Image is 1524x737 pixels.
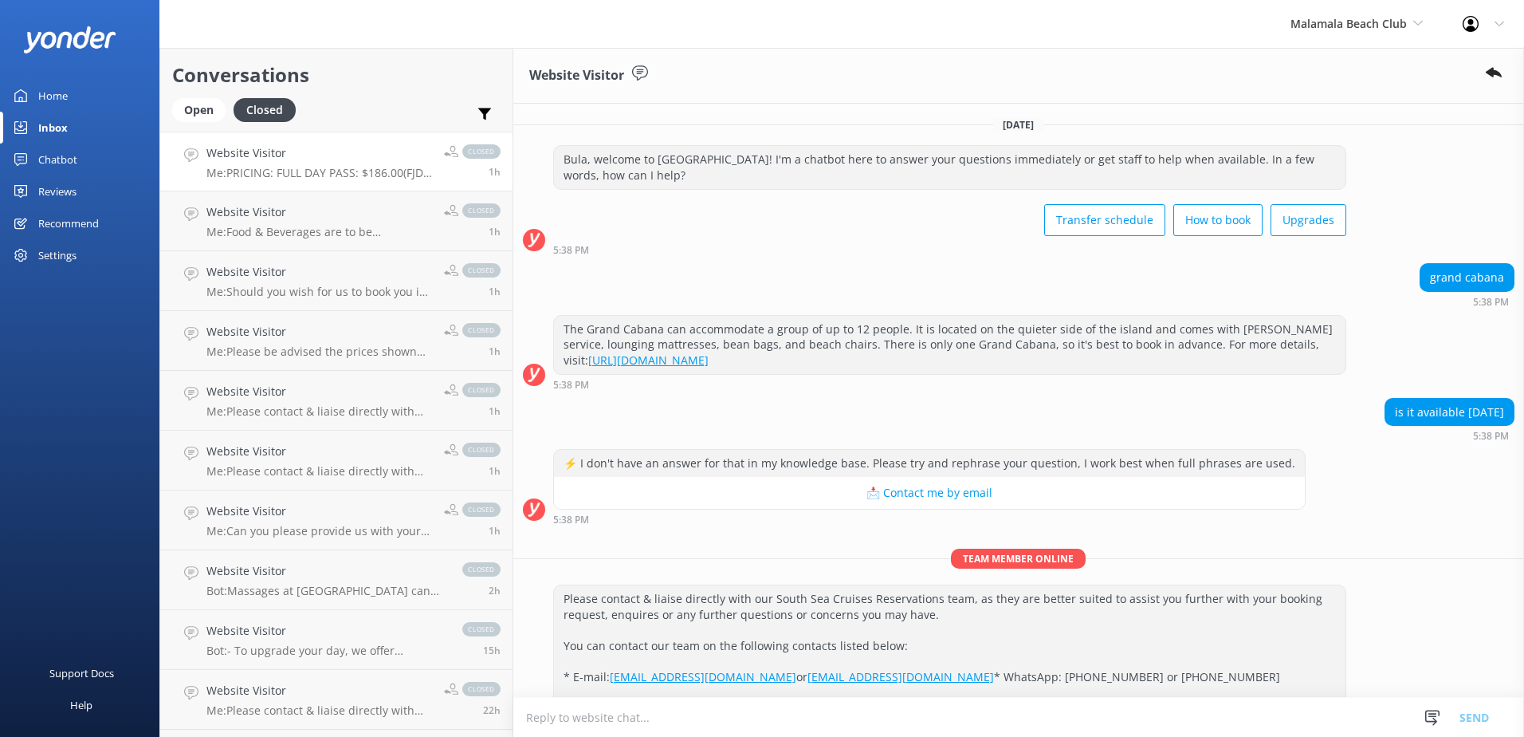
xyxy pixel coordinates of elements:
[206,703,432,718] p: Me: Please contact & liaise directly with our South Sea Cruises Reservations team, as they are be...
[160,550,513,610] a: Website VisitorBot:Massages at [GEOGRAPHIC_DATA] can only be booked on the day of your visit. Onc...
[489,524,501,538] span: 01:43pm 14-Aug-2025 (UTC +12:00) Pacific/Auckland
[160,491,513,550] a: Website VisitorMe:Can you please provide us with your booking numberclosed1h
[588,353,709,368] a: [URL][DOMAIN_NAME]
[206,383,432,400] h4: Website Visitor
[951,549,1086,569] span: Team member online
[554,146,1345,188] div: Bula, welcome to [GEOGRAPHIC_DATA]! I'm a chatbot here to answer your questions immediately or ge...
[160,311,513,371] a: Website VisitorMe:Please be advised the prices shown below are the cost of the Poolside Day Beds ...
[206,644,446,658] p: Bot: - To upgrade your day, we offer [PERSON_NAME]-serviced Poolside day beds, Beachside Cabanas,...
[206,323,432,341] h4: Website Visitor
[1473,432,1509,441] strong: 5:38 PM
[553,379,1346,390] div: 05:38pm 12-Aug-2025 (UTC +12:00) Pacific/Auckland
[70,689,92,721] div: Help
[610,669,796,684] a: [EMAIL_ADDRESS][DOMAIN_NAME]
[554,450,1305,477] div: ⚡ I don't have an answer for that in my knowledge base. Please try and rephrase your question, I ...
[206,144,432,162] h4: Website Visitor
[206,682,432,700] h4: Website Visitor
[38,144,77,175] div: Chatbot
[462,443,501,457] span: closed
[49,657,114,689] div: Support Docs
[160,670,513,730] a: Website VisitorMe:Please contact & liaise directly with our South Sea Cruises Reservations team, ...
[553,244,1346,255] div: 05:38pm 12-Aug-2025 (UTC +12:00) Pacific/Auckland
[206,622,446,640] h4: Website Visitor
[462,622,501,636] span: closed
[462,383,501,397] span: closed
[206,225,432,239] p: Me: Food & Beverages are to be purchased & paid for directly at the [GEOGRAPHIC_DATA]. [GEOGRAPHI...
[206,285,432,299] p: Me: Should you wish for us to book you in, please provide us the following details: * Confirmed d...
[483,703,501,717] span: 04:06pm 13-Aug-2025 (UTC +12:00) Pacific/Auckland
[554,316,1345,374] div: The Grand Cabana can accommodate a group of up to 12 people. It is located on the quieter side of...
[1420,264,1514,291] div: grand cabana
[1385,399,1514,426] div: is it available [DATE]
[38,175,77,207] div: Reviews
[489,404,501,418] span: 01:45pm 14-Aug-2025 (UTC +12:00) Pacific/Auckland
[1044,204,1165,236] button: Transfer schedule
[462,203,501,218] span: closed
[172,100,234,118] a: Open
[554,477,1305,509] button: 📩 Contact me by email
[553,514,1306,525] div: 05:38pm 12-Aug-2025 (UTC +12:00) Pacific/Auckland
[160,191,513,251] a: Website VisitorMe:Food & Beverages are to be purchased & paid for directly at the [GEOGRAPHIC_DAT...
[206,464,432,479] p: Me: Please contact & liaise directly with our South Sea Cruises Reservations team, as they are be...
[489,464,501,478] span: 01:44pm 14-Aug-2025 (UTC +12:00) Pacific/Auckland
[553,246,589,255] strong: 5:38 PM
[206,203,432,221] h4: Website Visitor
[160,251,513,311] a: Website VisitorMe:Should you wish for us to book you in, please provide us the following details:...
[160,371,513,431] a: Website VisitorMe:Please contact & liaise directly with our South Sea Cruises Reservations team, ...
[234,100,304,118] a: Closed
[1290,16,1407,31] span: Malamala Beach Club
[483,644,501,657] span: 11:46pm 13-Aug-2025 (UTC +12:00) Pacific/Auckland
[1173,204,1263,236] button: How to book
[529,65,624,86] h3: Website Visitor
[553,515,589,525] strong: 5:38 PM
[24,26,116,53] img: yonder-white-logo.png
[172,60,501,90] h2: Conversations
[206,345,432,359] p: Me: Please be advised the prices shown below are the cost of the Poolside Day Beds or Cabanas & n...
[553,380,589,390] strong: 5:38 PM
[206,443,432,460] h4: Website Visitor
[206,524,432,538] p: Me: Can you please provide us with your booking number
[1271,204,1346,236] button: Upgrades
[206,562,446,580] h4: Website Visitor
[38,112,68,144] div: Inbox
[462,503,501,517] span: closed
[206,584,446,598] p: Bot: Massages at [GEOGRAPHIC_DATA] can only be booked on the day of your visit. Once you arrive a...
[1473,298,1509,307] strong: 5:38 PM
[38,207,99,239] div: Recommend
[160,132,513,191] a: Website VisitorMe:PRICING: FULL DAY PASS: $186.00(FJD) HALF DAY PASS: $163.00(FJD) Please be advi...
[489,285,501,298] span: 01:48pm 14-Aug-2025 (UTC +12:00) Pacific/Auckland
[489,165,501,179] span: 01:52pm 14-Aug-2025 (UTC +12:00) Pacific/Auckland
[1420,296,1514,307] div: 05:38pm 12-Aug-2025 (UTC +12:00) Pacific/Auckland
[489,345,501,358] span: 01:46pm 14-Aug-2025 (UTC +12:00) Pacific/Auckland
[206,263,432,281] h4: Website Visitor
[462,562,501,577] span: closed
[234,98,296,122] div: Closed
[462,144,501,159] span: closed
[993,118,1043,132] span: [DATE]
[489,225,501,238] span: 01:50pm 14-Aug-2025 (UTC +12:00) Pacific/Auckland
[206,166,432,180] p: Me: PRICING: FULL DAY PASS: $186.00(FJD) HALF DAY PASS: $163.00(FJD) Please be advised that Adult...
[462,263,501,278] span: closed
[206,404,432,419] p: Me: Please contact & liaise directly with our South Sea Cruises Reservations team, as they are be...
[38,239,77,271] div: Settings
[160,431,513,491] a: Website VisitorMe:Please contact & liaise directly with our South Sea Cruises Reservations team, ...
[462,682,501,696] span: closed
[38,80,68,112] div: Home
[1385,430,1514,441] div: 05:38pm 12-Aug-2025 (UTC +12:00) Pacific/Auckland
[462,323,501,337] span: closed
[172,98,226,122] div: Open
[489,584,501,597] span: 12:12pm 14-Aug-2025 (UTC +12:00) Pacific/Auckland
[160,610,513,670] a: Website VisitorBot:- To upgrade your day, we offer [PERSON_NAME]-serviced Poolside day beds, Beac...
[206,503,432,520] h4: Website Visitor
[807,669,994,684] a: [EMAIL_ADDRESS][DOMAIN_NAME]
